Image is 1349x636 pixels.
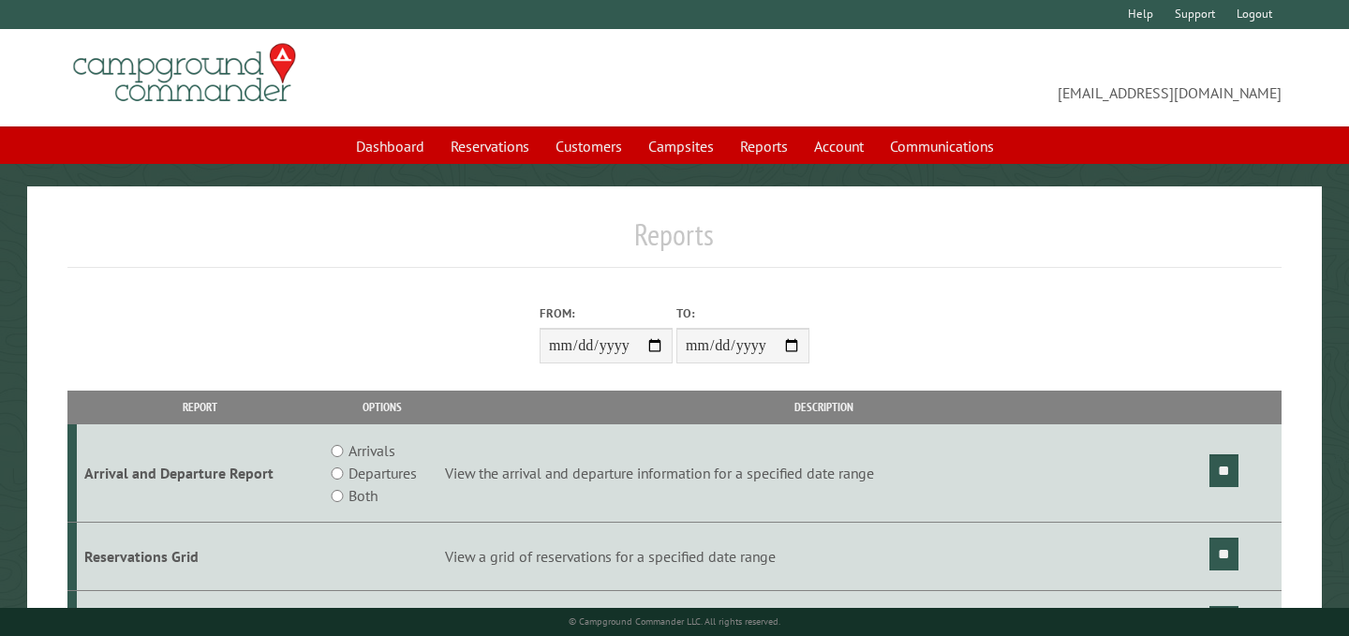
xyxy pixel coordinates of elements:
a: Dashboard [345,128,436,164]
th: Description [442,391,1207,423]
label: Both [348,484,378,507]
span: [EMAIL_ADDRESS][DOMAIN_NAME] [674,52,1282,104]
label: Arrivals [348,439,395,462]
td: Arrival and Departure Report [77,424,322,523]
img: Campground Commander [67,37,302,110]
label: Departures [348,462,417,484]
label: To: [676,304,809,322]
small: © Campground Commander LLC. All rights reserved. [569,615,780,628]
td: View the arrival and departure information for a specified date range [442,424,1207,523]
th: Report [77,391,322,423]
a: Customers [544,128,633,164]
td: View a grid of reservations for a specified date range [442,523,1207,591]
a: Reports [729,128,799,164]
a: Campsites [637,128,725,164]
a: Communications [879,128,1005,164]
h1: Reports [67,216,1282,268]
a: Reservations [439,128,541,164]
a: Account [803,128,875,164]
th: Options [322,391,441,423]
td: Reservations Grid [77,523,322,591]
label: From: [540,304,673,322]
